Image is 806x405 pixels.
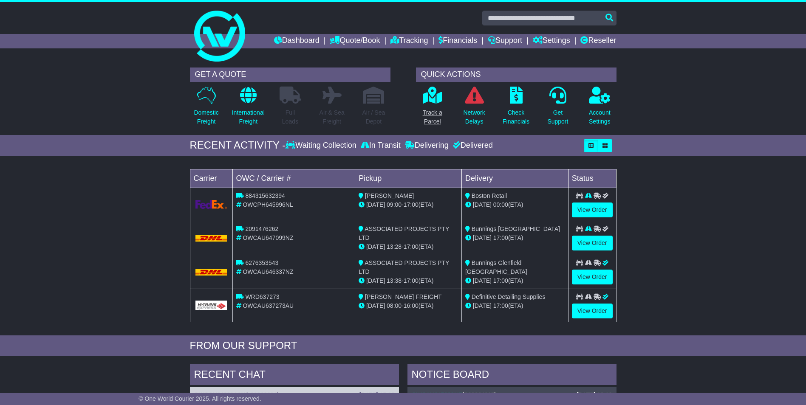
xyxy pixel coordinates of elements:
[404,243,419,250] span: 17:00
[359,391,394,399] div: [DATE] 15:38
[245,259,278,266] span: 6276353543
[577,391,612,399] div: [DATE] 13:12
[365,192,414,199] span: [PERSON_NAME]
[274,34,320,48] a: Dashboard
[362,108,385,126] p: Air / Sea Depot
[438,34,477,48] a: Financials
[194,391,246,398] a: OWCCN642914AU
[412,391,462,398] a: OWCAU647099NZ
[572,270,613,284] a: View Order
[359,276,458,285] div: - (ETA)
[330,34,380,48] a: Quote/Book
[232,86,265,131] a: InternationalFreight
[465,301,565,310] div: (ETA)
[359,200,458,209] div: - (ETA)
[463,108,485,126] p: Network Delays
[243,201,293,208] span: OWCPH645996NL
[412,391,612,399] div: ( )
[286,141,358,150] div: Waiting Collection
[533,34,570,48] a: Settings
[568,169,616,188] td: Status
[366,243,385,250] span: [DATE]
[139,395,261,402] span: © One World Courier 2025. All rights reserved.
[473,201,492,208] span: [DATE]
[390,34,428,48] a: Tracking
[243,302,294,309] span: OWCAU637273AU
[190,139,286,152] div: RECENT ACTIVITY -
[404,201,419,208] span: 17:00
[473,302,492,309] span: [DATE]
[232,169,355,188] td: OWC / Carrier #
[503,108,529,126] p: Check Financials
[465,233,565,242] div: (ETA)
[359,141,403,150] div: In Transit
[245,293,279,300] span: WRD637273
[589,108,611,126] p: Account Settings
[190,364,399,387] div: RECENT CHAT
[245,192,285,199] span: 884315632394
[232,108,265,126] p: International Freight
[194,108,218,126] p: Domestic Freight
[416,67,617,82] div: QUICK ACTIONS
[572,236,613,250] a: View Order
[243,234,293,241] span: OWCAU647099NZ
[355,169,462,188] td: Pickup
[404,277,419,284] span: 17:00
[547,108,568,126] p: Get Support
[580,34,616,48] a: Reseller
[366,302,385,309] span: [DATE]
[473,234,492,241] span: [DATE]
[320,108,345,126] p: Air & Sea Freight
[193,86,219,131] a: DomesticFreight
[493,277,508,284] span: 17:00
[423,108,442,126] p: Track a Parcel
[493,234,508,241] span: 17:00
[366,201,385,208] span: [DATE]
[195,235,227,242] img: DHL.png
[387,302,402,309] span: 08:00
[465,200,565,209] div: (ETA)
[190,169,232,188] td: Carrier
[502,86,530,131] a: CheckFinancials
[359,242,458,251] div: - (ETA)
[365,293,441,300] span: [PERSON_NAME] FREIGHT
[588,86,611,131] a: AccountSettings
[195,269,227,276] img: DHL.png
[195,200,227,209] img: GetCarrierServiceLogo
[461,169,568,188] td: Delivery
[547,86,568,131] a: GetSupport
[572,202,613,217] a: View Order
[473,277,492,284] span: [DATE]
[404,302,419,309] span: 16:00
[493,302,508,309] span: 17:00
[472,192,507,199] span: Boston Retail
[465,259,527,275] span: Bunnings Glenfield [GEOGRAPHIC_DATA]
[359,259,449,275] span: ASSOCIATED PROJECTS PTY LTD
[488,34,522,48] a: Support
[195,301,227,310] img: GetCarrierServiceLogo
[359,301,458,310] div: - (ETA)
[359,225,449,241] span: ASSOCIATED PROJECTS PTY LTD
[243,268,293,275] span: OWCAU646337NZ
[245,225,278,232] span: 2091476262
[472,225,560,232] span: Bunnings [GEOGRAPHIC_DATA]
[190,340,617,352] div: FROM OUR SUPPORT
[387,243,402,250] span: 13:28
[403,141,451,150] div: Delivering
[422,86,443,131] a: Track aParcel
[387,201,402,208] span: 09:00
[366,277,385,284] span: [DATE]
[407,364,617,387] div: NOTICE BOARD
[280,108,301,126] p: Full Loads
[464,391,495,398] span: S00064007
[493,201,508,208] span: 00:00
[387,277,402,284] span: 13:38
[472,293,546,300] span: Definitive Detailing Supplies
[194,391,395,399] div: ( )
[190,67,390,82] div: GET A QUOTE
[248,391,277,398] span: s00063694
[451,141,493,150] div: Delivered
[463,86,485,131] a: NetworkDelays
[572,304,613,318] a: View Order
[465,276,565,285] div: (ETA)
